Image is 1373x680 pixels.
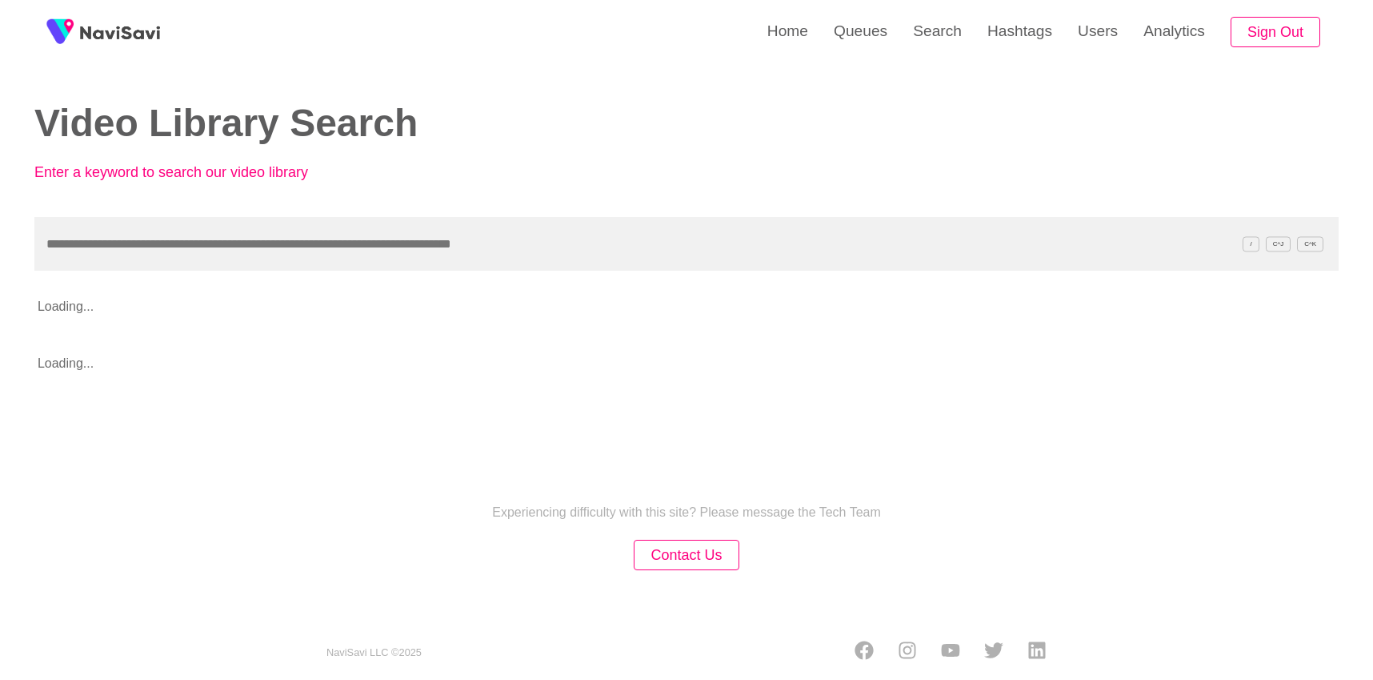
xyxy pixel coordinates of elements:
h2: Video Library Search [34,103,662,145]
a: Contact Us [634,549,739,562]
a: Youtube [941,641,960,665]
span: / [1243,236,1259,251]
a: Twitter [984,641,1003,665]
img: fireSpot [40,12,80,52]
p: Enter a keyword to search our video library [34,164,386,181]
p: Experiencing difficulty with this site? Please message the Tech Team [492,505,881,520]
a: Facebook [855,641,874,665]
a: LinkedIn [1027,641,1047,665]
small: NaviSavi LLC © 2025 [326,647,422,659]
button: Sign Out [1231,17,1320,48]
span: C^K [1297,236,1323,251]
p: Loading... [34,287,1208,327]
button: Contact Us [634,540,739,571]
span: C^J [1266,236,1291,251]
a: Instagram [898,641,917,665]
p: Loading... [34,344,1208,384]
img: fireSpot [80,24,160,40]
